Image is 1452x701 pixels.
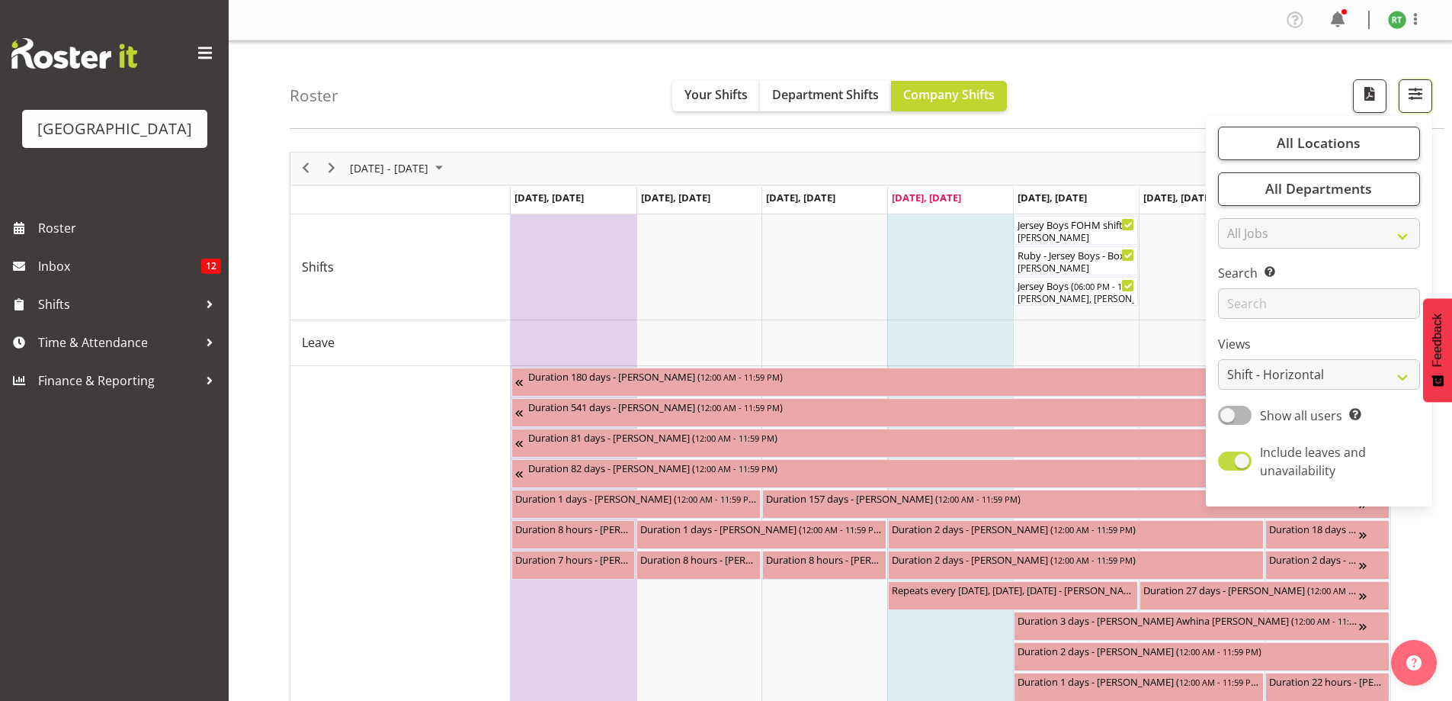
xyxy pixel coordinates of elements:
div: September 22 - 28, 2025 [345,153,452,185]
span: 12:00 AM - 11:59 PM [1294,615,1373,627]
span: Department Shifts [772,86,879,103]
div: Duration 82 days - [PERSON_NAME] ( ) [528,460,1359,475]
span: Show all users [1260,407,1342,424]
span: Company Shifts [903,86,995,103]
div: Duration 8 hours - [PERSON_NAME] ( ) [766,551,883,567]
button: Feedback - Show survey [1423,298,1452,402]
span: Leave [302,333,335,352]
div: next period [319,153,345,185]
div: Jersey Boys FOHM shift ( ) [1018,217,1134,232]
img: help-xxl-2.png [1406,655,1422,670]
button: September 2025 [348,159,450,178]
div: [PERSON_NAME] [1018,231,1134,245]
span: [DATE], [DATE] [892,191,961,204]
div: Unavailability"s event - Duration 541 days - Thomas Bohanna Begin From Tuesday, July 8, 2025 at 1... [511,398,1389,427]
div: Unavailability"s event - Repeats every friday, wednesday, thursday - Dion Stewart Begin From Thur... [888,581,1138,610]
div: Duration 81 days - [PERSON_NAME] ( ) [528,429,1359,445]
span: 12:00 AM - 11:59 PM [695,432,774,444]
div: Duration 1 days - [PERSON_NAME] ( ) [640,521,883,536]
span: [DATE], [DATE] [766,191,835,204]
div: Duration 8 hours - [PERSON_NAME] ( ) [640,551,757,567]
div: Duration 541 days - [PERSON_NAME] ( ) [528,399,1359,414]
button: Download a PDF of the roster according to the set date range. [1353,79,1386,113]
span: 12:00 AM - 11:59 PM [1310,584,1389,596]
div: Unavailability"s event - Duration 2 days - Renée Hewitt Begin From Thursday, September 25, 2025 a... [888,551,1264,580]
span: Inbox [38,255,201,278]
span: [DATE], [DATE] [1018,191,1087,204]
span: 12:00 AM - 11:59 PM [700,371,780,383]
button: Previous [296,159,316,178]
div: Duration 2 days - [PERSON_NAME] ( ) [1269,551,1359,567]
div: Duration 1 days - [PERSON_NAME] ( ) [1018,674,1260,689]
span: All Locations [1277,133,1361,152]
div: Duration 1 days - [PERSON_NAME] ( ) [515,490,758,506]
span: Finance & Reporting [38,369,198,392]
div: Unavailability"s event - Duration 18 days - Renée Hewitt Begin From Sunday, September 28, 2025 at... [1265,520,1389,549]
span: 12:00 AM - 11:59 PM [677,493,756,505]
button: Company Shifts [891,81,1007,111]
div: Repeats every [DATE], [DATE], [DATE] - [PERSON_NAME] ( ) [892,582,1134,597]
div: Duration 8 hours - [PERSON_NAME] ( ) [515,521,632,536]
div: previous period [293,153,319,185]
span: 12:00 AM - 11:59 PM [700,401,780,413]
label: Search [1218,264,1420,282]
div: Shifts"s event - Jersey Boys Begin From Friday, September 26, 2025 at 6:00:00 PM GMT+12:00 Ends A... [1014,277,1138,306]
span: [DATE] - [DATE] [348,159,430,178]
div: [PERSON_NAME] [1018,262,1134,275]
div: Duration 27 days - [PERSON_NAME] ( ) [1143,582,1359,597]
div: Unavailability"s event - Duration 1 days - Hanna Peters Begin From Tuesday, September 23, 2025 at... [636,520,886,549]
button: All Locations [1218,127,1420,160]
span: All Departments [1265,179,1372,198]
h4: Roster [290,87,338,105]
span: 12:00 AM - 11:59 PM [1053,554,1133,566]
div: Unavailability"s event - Duration 2 days - Amy Duncanson Begin From Friday, September 26, 2025 at... [1014,642,1389,671]
div: Duration 3 days - [PERSON_NAME] Awhina [PERSON_NAME] ( ) [1018,613,1359,628]
span: 12:00 AM - 11:59 PM [938,493,1018,505]
div: Unavailability"s event - Duration 180 days - Katrina Luca Begin From Friday, July 4, 2025 at 12:0... [511,368,1389,397]
label: Views [1218,335,1420,353]
span: Your Shifts [684,86,748,103]
div: Unavailability"s event - Duration 1 days - Amy Duncanson Begin From Monday, September 22, 2025 at... [511,490,761,519]
div: Shifts"s event - Ruby - Jersey Boys - Box Office Begin From Friday, September 26, 2025 at 5:30:00... [1014,246,1138,275]
input: Search [1218,288,1420,319]
div: Duration 18 days - [PERSON_NAME] ( ) [1269,521,1359,536]
span: 12:00 AM - 11:59 PM [695,462,774,474]
div: Duration 157 days - [PERSON_NAME] ( ) [766,490,1359,506]
span: [DATE], [DATE] [1143,191,1213,204]
div: Duration 2 days - [PERSON_NAME] ( ) [1018,643,1386,658]
div: Unavailability"s event - Duration 3 days - Bobby-Lea Awhina Cassidy Begin From Friday, September ... [1014,612,1389,641]
button: All Departments [1218,172,1420,206]
span: 12:00 AM - 11:59 PM [1179,676,1258,688]
div: [PERSON_NAME], [PERSON_NAME], [PERSON_NAME], [PERSON_NAME], [PERSON_NAME], [PERSON_NAME], [PERSON... [1018,292,1134,306]
div: Unavailability"s event - Duration 82 days - David Fourie Begin From Wednesday, August 20, 2025 at... [511,459,1389,488]
div: Duration 2 days - [PERSON_NAME] ( ) [892,551,1260,567]
div: Unavailability"s event - Duration 2 days - Elea Hargreaves Begin From Sunday, September 28, 2025 ... [1265,551,1389,580]
div: Duration 22 hours - [PERSON_NAME] ( ) [1269,674,1386,689]
div: Duration 180 days - [PERSON_NAME] ( ) [528,368,1359,384]
span: 12 [201,259,221,274]
div: Unavailability"s event - Duration 157 days - Ailie Rundle Begin From Wednesday, September 24, 202... [762,490,1389,519]
span: 12:00 AM - 11:59 PM [802,523,881,535]
span: Time & Attendance [38,331,198,354]
div: Duration 7 hours - [PERSON_NAME] ( ) [515,551,632,567]
img: Rosterit website logo [11,38,137,69]
button: Next [322,159,342,178]
button: Your Shifts [672,81,760,111]
div: Unavailability"s event - Duration 7 hours - Beana Badenhorst Begin From Monday, September 22, 202... [511,551,636,580]
span: Shifts [38,293,198,316]
div: Shifts"s event - Jersey Boys FOHM shift Begin From Friday, September 26, 2025 at 5:15:00 PM GMT+1... [1014,216,1138,245]
td: Shifts resource [290,214,511,320]
div: Unavailability"s event - Duration 8 hours - Renée Hewitt Begin From Tuesday, September 23, 2025 a... [636,551,761,580]
button: Department Shifts [760,81,891,111]
span: Roster [38,217,221,240]
div: Ruby - Jersey Boys - Box Office ( ) [1018,247,1134,262]
div: Unavailability"s event - Duration 8 hours - Renée Hewitt Begin From Monday, September 22, 2025 at... [511,520,636,549]
span: 06:00 PM - 10:10 PM [1074,280,1153,292]
span: Feedback [1431,314,1444,367]
div: Unavailability"s event - Duration 8 hours - Renée Hewitt Begin From Wednesday, September 24, 2025... [762,551,886,580]
div: Jersey Boys ( ) [1018,278,1134,293]
span: 12:00 AM - 11:59 PM [1053,523,1133,535]
div: Duration 2 days - [PERSON_NAME] ( ) [892,521,1260,536]
div: Unavailability"s event - Duration 81 days - Grace Cavell Begin From Thursday, July 17, 2025 at 12... [511,429,1389,458]
span: Shifts [302,258,334,276]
